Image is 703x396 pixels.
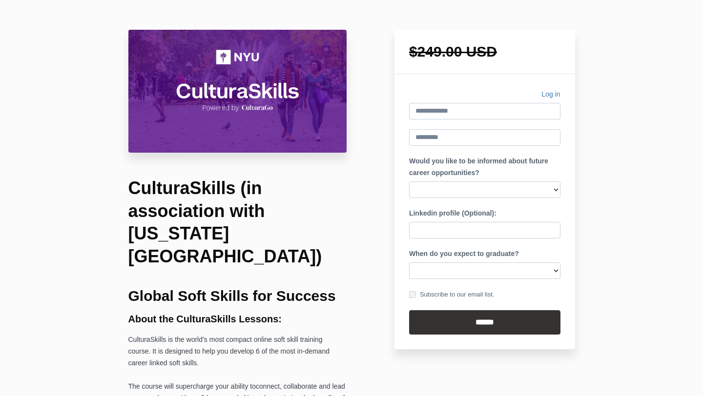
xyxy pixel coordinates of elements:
[128,288,336,304] b: Global Soft Skills for Success
[409,291,416,298] input: Subscribe to our email list.
[409,289,494,300] label: Subscribe to our email list.
[409,44,560,59] h1: $249.00 USD
[128,336,330,367] span: CulturaSkills is the world’s most compact online soft skill training course. It is designed to he...
[128,30,347,153] img: 31710be-8b5f-527-66b4-0ce37cce11c4_CulturaSkills_NYU_Course_Header_Image.png
[541,89,560,103] a: Log in
[128,382,256,390] span: The course will supercharge your ability to
[409,156,560,179] label: Would you like to be informed about future career opportunities?
[409,208,496,219] label: Linkedin profile (Optional):
[128,177,347,268] h1: CulturaSkills (in association with [US_STATE][GEOGRAPHIC_DATA])
[409,248,519,260] label: When do you expect to graduate?
[128,314,347,324] h3: About the CulturaSkills Lessons:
